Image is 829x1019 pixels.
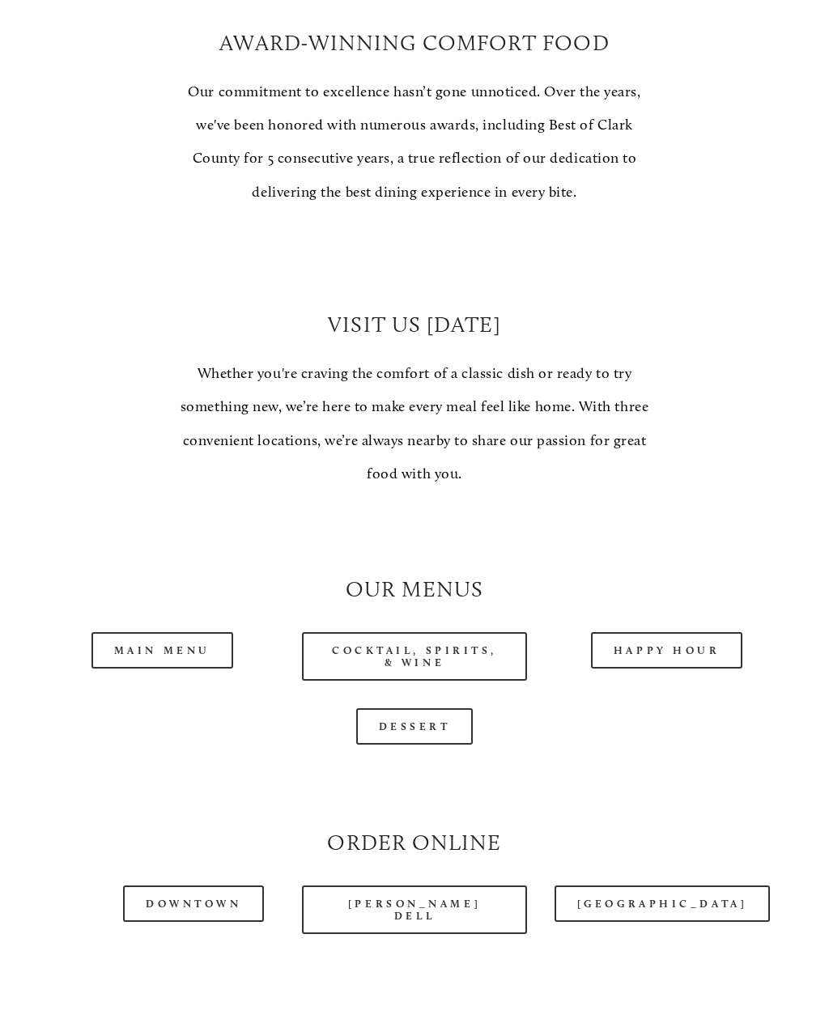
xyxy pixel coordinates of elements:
[176,309,653,340] h2: Visit Us [DATE]
[123,885,264,922] a: Downtown
[356,708,474,745] a: Dessert
[49,574,779,605] h2: Our Menus
[302,885,527,934] a: [PERSON_NAME] Dell
[591,632,743,669] a: Happy Hour
[91,632,233,669] a: Main Menu
[302,632,527,681] a: Cocktail, Spirits, & Wine
[49,827,779,858] h2: Order Online
[176,75,653,210] p: Our commitment to excellence hasn’t gone unnoticed. Over the years, we've been honored with numer...
[555,885,770,922] a: [GEOGRAPHIC_DATA]
[176,357,653,491] p: Whether you're craving the comfort of a classic dish or ready to try something new, we’re here to...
